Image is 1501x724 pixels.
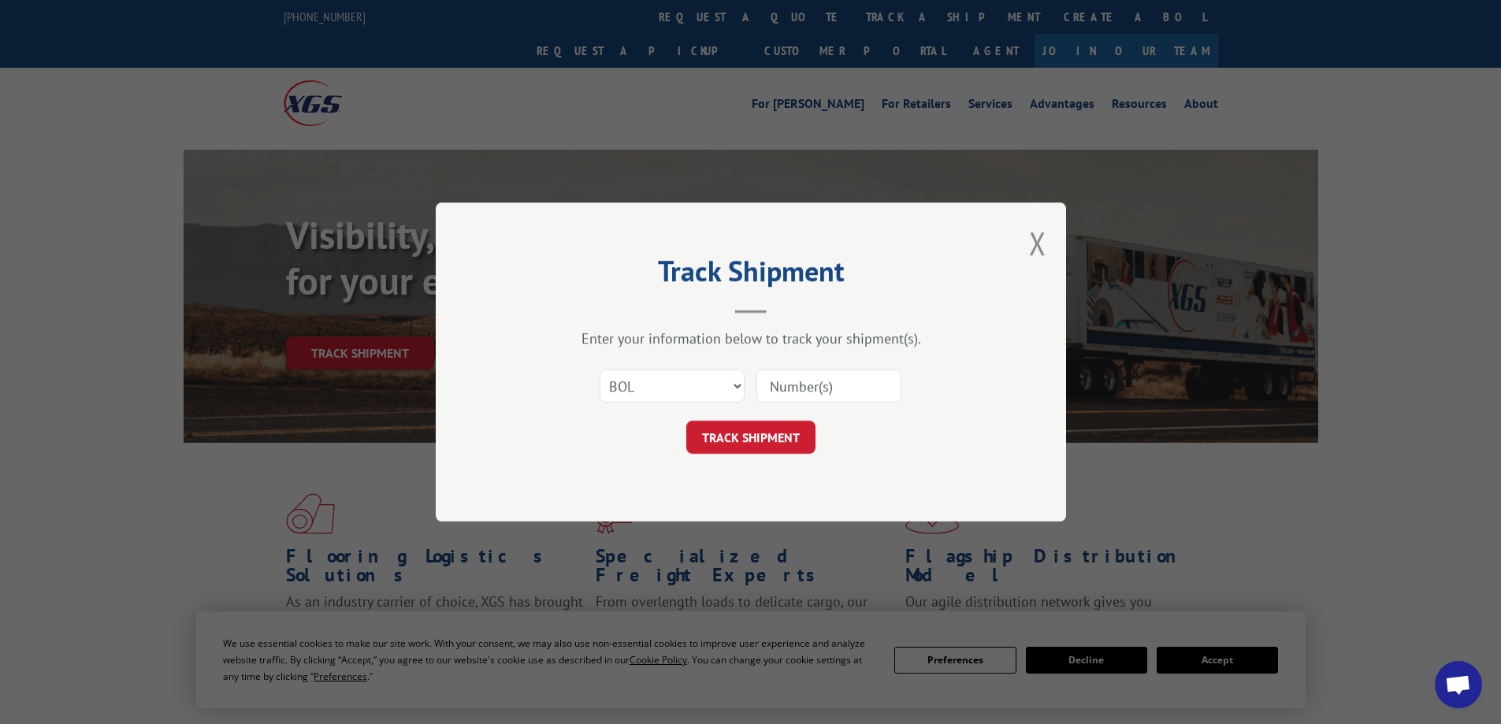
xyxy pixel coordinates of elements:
h2: Track Shipment [515,260,987,290]
button: TRACK SHIPMENT [686,421,816,454]
input: Number(s) [756,369,901,403]
button: Close modal [1029,222,1046,264]
div: Open chat [1435,661,1482,708]
div: Enter your information below to track your shipment(s). [515,329,987,347]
